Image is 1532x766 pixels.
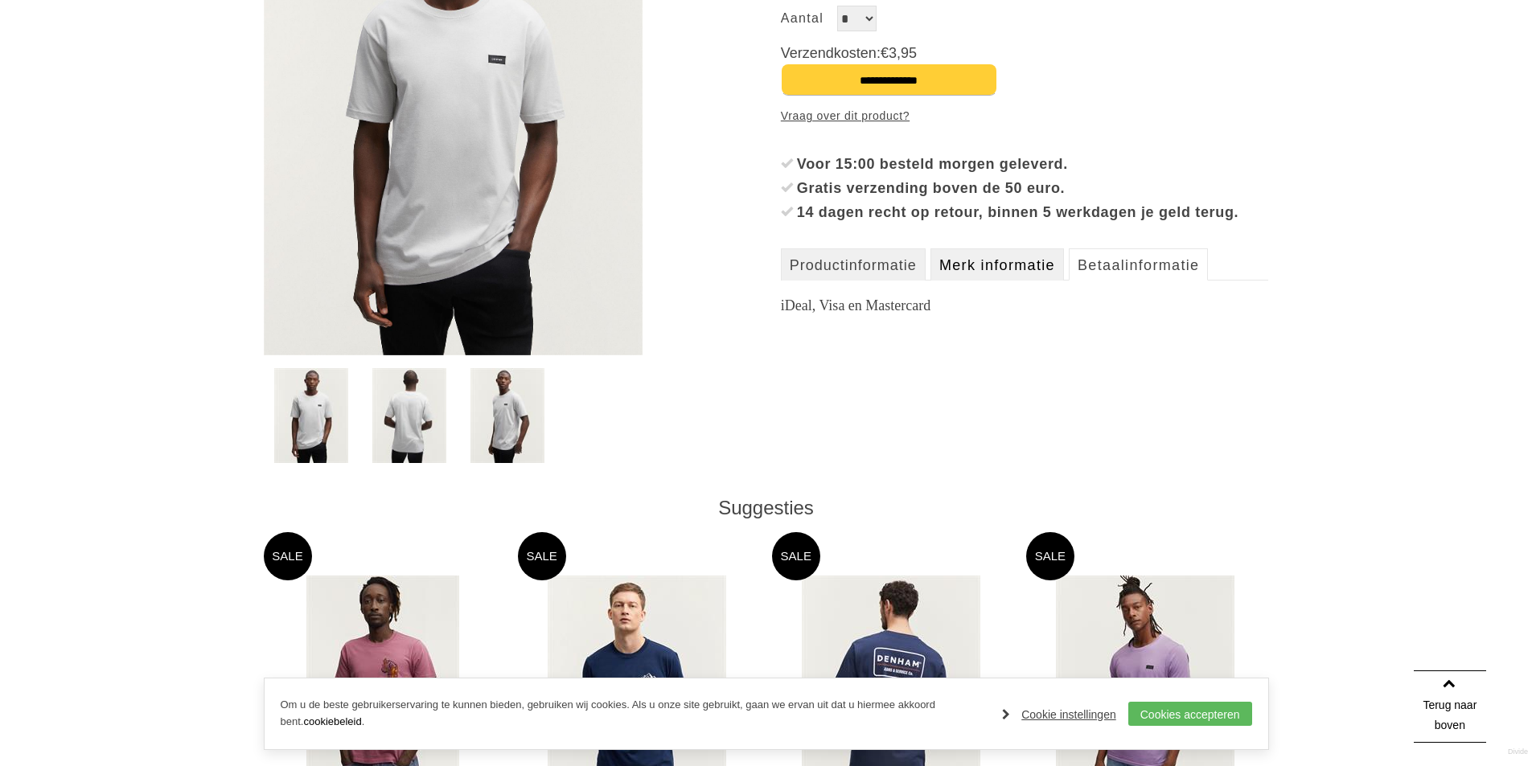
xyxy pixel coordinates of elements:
[901,45,917,61] span: 95
[303,715,361,727] a: cookiebeleid
[281,697,987,731] p: Om u de beste gebruikerservaring te kunnen bieden, gebruiken wij cookies. Als u onze site gebruik...
[930,248,1064,281] a: Merk informatie
[781,297,931,313] font: iDeal, Visa en Mastercard
[781,43,1269,63] span: Verzendkosten:
[889,45,897,61] span: 3
[1128,702,1252,726] a: Cookies accepteren
[470,368,544,463] img: denham-roger-patch-tee-cj-t-shirts
[274,368,348,463] img: denham-roger-patch-tee-cj-t-shirts
[1069,248,1208,281] a: Betaalinformatie
[881,45,889,61] span: €
[1508,742,1528,762] a: Divide
[781,248,926,281] a: Productinformatie
[781,104,910,128] a: Vraag over dit product?
[781,200,1269,224] li: 14 dagen recht op retour, binnen 5 werkdagen je geld terug.
[897,45,901,61] span: ,
[781,6,837,31] label: Aantal
[1414,670,1486,743] a: Terug naar boven
[264,496,1269,520] div: Suggesties
[797,176,1269,200] div: Gratis verzending boven de 50 euro.
[1002,703,1116,727] a: Cookie instellingen
[372,368,446,463] img: denham-roger-patch-tee-cj-t-shirts
[797,152,1269,176] div: Voor 15:00 besteld morgen geleverd.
